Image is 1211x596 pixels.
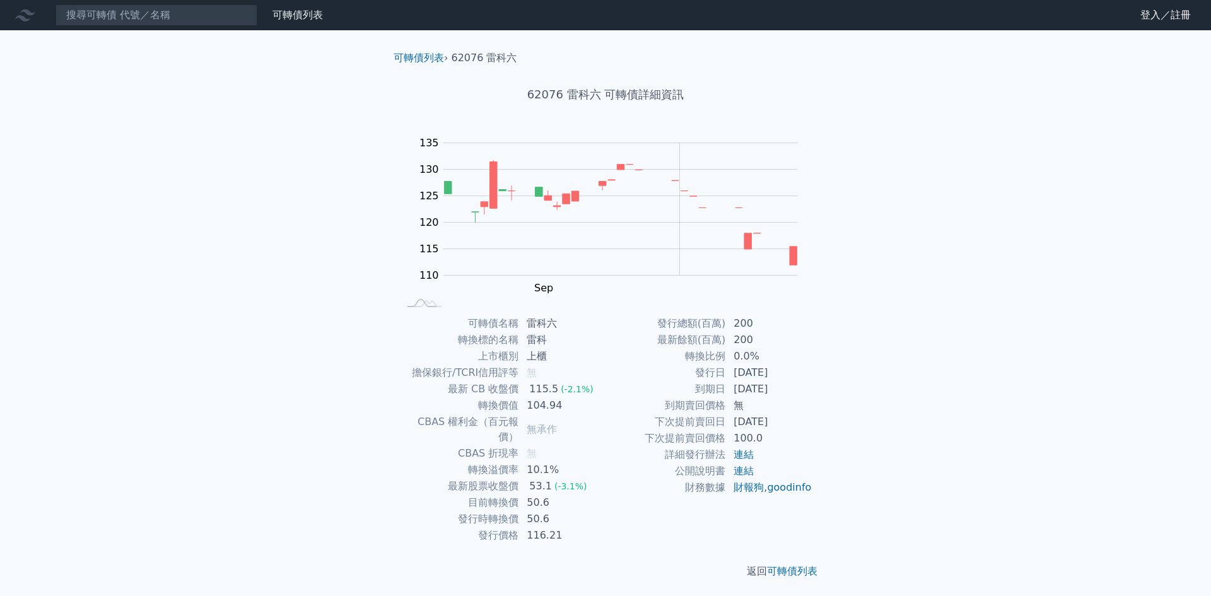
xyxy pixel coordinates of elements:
[726,381,812,397] td: [DATE]
[605,479,726,496] td: 財務數據
[605,397,726,414] td: 到期賣回價格
[734,465,754,477] a: 連結
[272,9,323,21] a: 可轉債列表
[726,414,812,430] td: [DATE]
[605,348,726,365] td: 轉換比例
[419,269,439,281] tspan: 110
[605,447,726,463] td: 詳細發行辦法
[399,315,519,332] td: 可轉債名稱
[413,137,817,294] g: Chart
[519,462,605,478] td: 10.1%
[605,381,726,397] td: 到期日
[767,565,817,577] a: 可轉債列表
[399,462,519,478] td: 轉換溢價率
[519,511,605,527] td: 50.6
[605,365,726,381] td: 發行日
[554,481,587,491] span: (-3.1%)
[726,430,812,447] td: 100.0
[527,447,537,459] span: 無
[605,463,726,479] td: 公開說明書
[527,366,537,378] span: 無
[1130,5,1201,25] a: 登入／註冊
[726,348,812,365] td: 0.0%
[419,216,439,228] tspan: 120
[444,160,797,265] g: Series
[394,50,448,66] li: ›
[561,384,594,394] span: (-2.1%)
[527,479,554,494] div: 53.1
[399,445,519,462] td: CBAS 折現率
[519,315,605,332] td: 雷科六
[534,282,553,294] tspan: Sep
[726,479,812,496] td: ,
[419,190,439,202] tspan: 125
[605,414,726,430] td: 下次提前賣回日
[399,478,519,494] td: 最新股票收盤價
[383,86,828,103] h1: 62076 雷科六 可轉債詳細資訊
[519,397,605,414] td: 104.94
[419,243,439,255] tspan: 115
[519,527,605,544] td: 116.21
[527,423,557,435] span: 無承作
[399,414,519,445] td: CBAS 權利金（百元報價）
[399,348,519,365] td: 上市櫃別
[399,494,519,511] td: 目前轉換價
[767,481,811,493] a: goodinfo
[56,4,257,26] input: 搜尋可轉債 代號／名稱
[734,481,764,493] a: 財報狗
[419,163,439,175] tspan: 130
[452,50,517,66] li: 62076 雷科六
[519,494,605,511] td: 50.6
[519,348,605,365] td: 上櫃
[605,430,726,447] td: 下次提前賣回價格
[419,137,439,149] tspan: 135
[399,527,519,544] td: 發行價格
[519,332,605,348] td: 雷科
[605,332,726,348] td: 最新餘額(百萬)
[399,332,519,348] td: 轉換標的名稱
[399,397,519,414] td: 轉換價值
[726,315,812,332] td: 200
[726,332,812,348] td: 200
[734,448,754,460] a: 連結
[399,365,519,381] td: 擔保銀行/TCRI信用評等
[399,511,519,527] td: 發行時轉換價
[726,397,812,414] td: 無
[399,381,519,397] td: 最新 CB 收盤價
[527,382,561,397] div: 115.5
[605,315,726,332] td: 發行總額(百萬)
[394,52,444,64] a: 可轉債列表
[383,564,828,579] p: 返回
[726,365,812,381] td: [DATE]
